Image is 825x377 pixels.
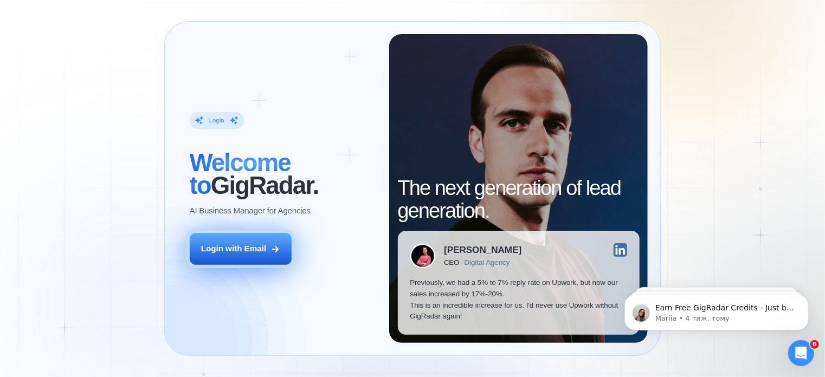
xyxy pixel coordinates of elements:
[190,233,292,265] button: Login with Email
[190,152,377,197] h2: ‍ GigRadar.
[398,177,640,223] h2: The next generation of lead generation.
[209,116,224,125] div: Login
[788,340,814,366] iframe: Intercom live chat
[190,205,311,217] p: AI Business Manager for Agencies
[201,243,266,255] div: Login with Email
[810,340,819,349] span: 6
[608,272,825,348] iframe: Intercom notifications повідомлення
[465,258,510,266] div: Digital Agency
[190,149,291,199] span: Welcome to
[444,245,521,255] div: [PERSON_NAME]
[444,258,459,266] div: CEO
[410,277,627,323] p: Previously, we had a 5% to 7% reply rate on Upwork, but now our sales increased by 17%-20%. This ...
